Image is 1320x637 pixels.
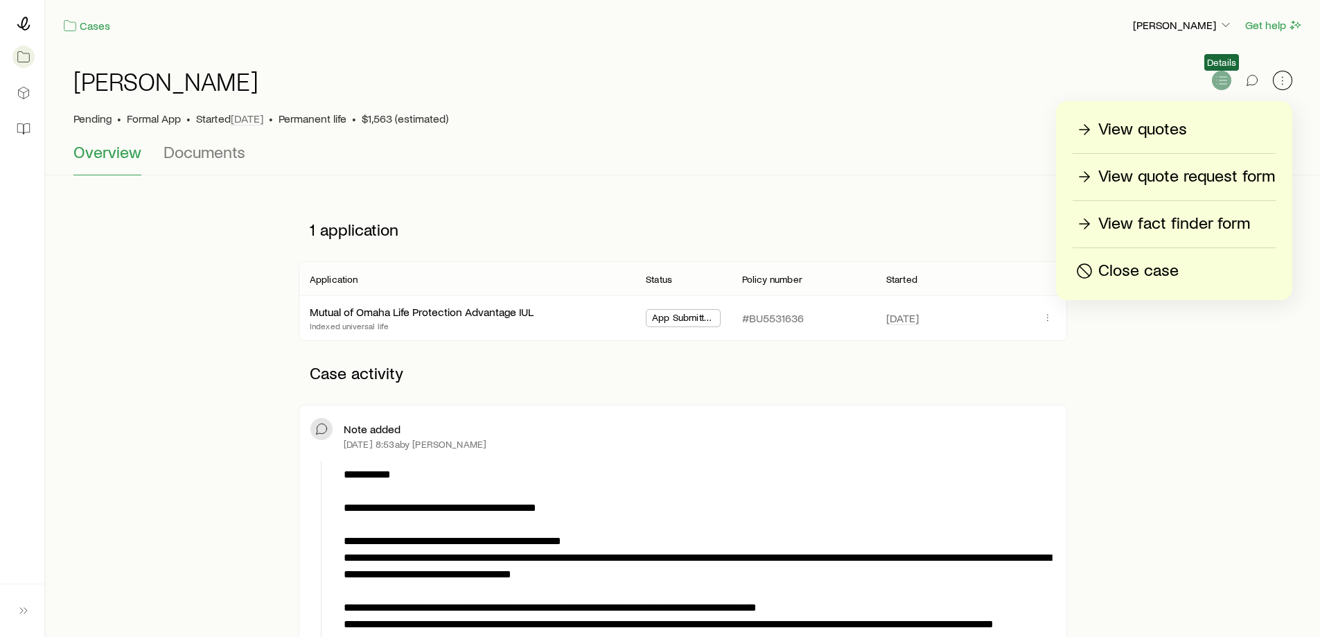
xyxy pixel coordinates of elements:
p: Close case [1098,260,1179,282]
span: • [269,112,273,125]
a: View quote request form [1073,165,1276,189]
a: Cases [62,18,111,34]
p: Indexed universal life [310,320,534,331]
span: Formal App [127,112,181,125]
a: View fact finder form [1073,212,1276,236]
p: View fact finder form [1098,213,1250,235]
a: View quotes [1073,118,1276,142]
span: • [186,112,191,125]
p: Started [196,112,263,125]
p: [PERSON_NAME] [1133,18,1233,32]
p: #BU5531636 [742,311,804,325]
p: Application [310,274,358,285]
button: [PERSON_NAME] [1132,17,1233,34]
p: Started [886,274,917,285]
a: Mutual of Omaha Life Protection Advantage IUL [310,305,534,318]
span: • [117,112,121,125]
div: Case details tabs [73,142,1292,175]
span: Overview [73,142,141,162]
div: Mutual of Omaha Life Protection Advantage IUL [310,305,534,320]
p: [DATE] 8:53a by [PERSON_NAME] [344,439,486,450]
span: Permanent life [279,112,346,125]
span: • [352,112,356,125]
span: [DATE] [231,112,263,125]
p: View quotes [1098,119,1187,141]
p: 1 application [299,209,1067,250]
span: $1,563 (estimated) [362,112,448,125]
span: App Submitted [652,312,714,326]
span: [DATE] [886,311,919,325]
h1: [PERSON_NAME] [73,67,258,95]
p: Status [646,274,672,285]
p: View quote request form [1098,166,1275,188]
button: Get help [1244,17,1303,33]
p: Policy number [742,274,802,285]
p: Case activity [299,352,1067,394]
p: Note added [344,422,401,436]
p: Pending [73,112,112,125]
button: Close case [1073,259,1276,283]
span: Documents [164,142,245,162]
span: Details [1207,57,1236,68]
